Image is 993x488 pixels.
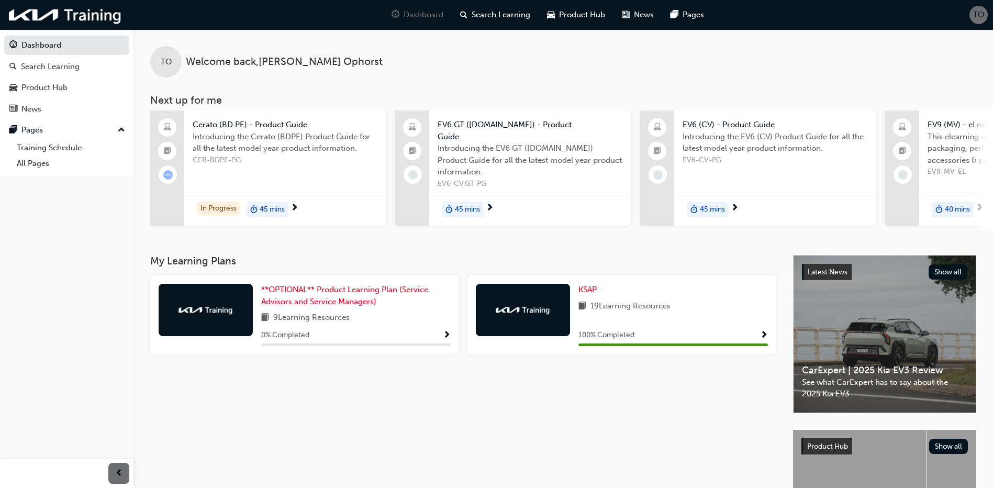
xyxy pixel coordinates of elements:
[472,9,530,21] span: Search Learning
[438,119,622,142] span: EV6 GT ([DOMAIN_NAME]) - Product Guide
[700,204,725,216] span: 45 mins
[250,203,258,216] span: duration-icon
[690,203,698,216] span: duration-icon
[793,255,976,413] a: Latest NewsShow allCarExpert | 2025 Kia EV3 ReviewSee what CarExpert has to say about the 2025 Ki...
[9,41,17,50] span: guage-icon
[164,121,171,135] span: laptop-icon
[486,204,494,213] span: next-icon
[21,124,43,136] div: Pages
[898,170,908,180] span: learningRecordVerb_NONE-icon
[578,329,634,341] span: 100 % Completed
[21,61,80,73] div: Search Learning
[929,264,968,280] button: Show all
[177,305,235,315] img: kia-training
[634,9,654,21] span: News
[654,145,661,158] span: booktick-icon
[899,145,906,158] span: booktick-icon
[4,34,129,120] button: DashboardSearch LearningProduct HubNews
[802,264,967,281] a: Latest NewsShow all
[455,204,480,216] span: 45 mins
[547,8,555,21] span: car-icon
[408,170,418,180] span: learningRecordVerb_NONE-icon
[164,145,171,158] span: booktick-icon
[118,124,125,137] span: up-icon
[115,467,123,480] span: prev-icon
[197,202,240,216] div: In Progress
[21,82,68,94] div: Product Hub
[640,110,876,226] a: EV6 (CV) - Product GuideIntroducing the EV6 (CV) Product Guide for all the latest model year prod...
[578,285,597,294] span: KSAP
[460,8,467,21] span: search-icon
[443,329,451,342] button: Show Progress
[590,300,671,313] span: 19 Learning Resources
[261,312,269,325] span: book-icon
[13,156,129,172] a: All Pages
[409,121,416,135] span: laptop-icon
[801,438,968,455] a: Product HubShow all
[9,62,17,72] span: search-icon
[683,119,867,131] span: EV6 (CV) - Product Guide
[622,8,630,21] span: news-icon
[539,4,613,26] a: car-iconProduct Hub
[807,442,848,451] span: Product Hub
[578,300,586,313] span: book-icon
[731,204,739,213] span: next-icon
[683,131,867,154] span: Introducing the EV6 (CV) Product Guide for all the latest model year product information.
[4,36,129,55] a: Dashboard
[193,154,377,167] span: CER-BDPE-PG
[133,94,993,106] h3: Next up for me
[802,364,967,376] span: CarExpert | 2025 Kia EV3 Review
[260,204,285,216] span: 45 mins
[613,4,662,26] a: news-iconNews
[9,83,17,93] span: car-icon
[683,154,867,167] span: EV6-CV-PG
[13,140,129,156] a: Training Schedule
[5,4,126,26] img: kia-training
[760,329,768,342] button: Show Progress
[438,142,622,178] span: Introducing the EV6 GT ([DOMAIN_NAME]) Product Guide for all the latest model year product inform...
[9,126,17,135] span: pages-icon
[760,331,768,340] span: Show Progress
[273,312,350,325] span: 9 Learning Resources
[193,131,377,154] span: Introducing the Cerato (BDPE) Product Guide for all the latest model year product information.
[935,203,943,216] span: duration-icon
[494,305,552,315] img: kia-training
[163,170,173,180] span: learningRecordVerb_ATTEMPT-icon
[445,203,453,216] span: duration-icon
[392,8,399,21] span: guage-icon
[409,145,416,158] span: booktick-icon
[976,204,984,213] span: next-icon
[186,56,383,68] span: Welcome back , [PERSON_NAME] Ophorst
[671,8,678,21] span: pages-icon
[929,439,968,454] button: Show all
[261,284,451,307] a: **OPTIONAL** Product Learning Plan (Service Advisors and Service Managers)
[683,9,704,21] span: Pages
[150,110,386,226] a: Cerato (BD PE) - Product GuideIntroducing the Cerato (BDPE) Product Guide for all the latest mode...
[21,103,41,115] div: News
[662,4,712,26] a: pages-iconPages
[802,376,967,400] span: See what CarExpert has to say about the 2025 Kia EV3.
[261,285,428,306] span: **OPTIONAL** Product Learning Plan (Service Advisors and Service Managers)
[9,105,17,114] span: news-icon
[438,178,622,190] span: EV6-CV.GT-PG
[395,110,631,226] a: EV6 GT ([DOMAIN_NAME]) - Product GuideIntroducing the EV6 GT ([DOMAIN_NAME]) Product Guide for al...
[653,170,663,180] span: learningRecordVerb_NONE-icon
[973,9,984,21] span: TO
[4,120,129,140] button: Pages
[559,9,605,21] span: Product Hub
[383,4,452,26] a: guage-iconDashboard
[443,331,451,340] span: Show Progress
[969,6,988,24] button: TO
[4,78,129,97] a: Product Hub
[899,121,906,135] span: laptop-icon
[808,268,847,276] span: Latest News
[654,121,661,135] span: laptop-icon
[404,9,443,21] span: Dashboard
[291,204,298,213] span: next-icon
[150,255,776,267] h3: My Learning Plans
[945,204,970,216] span: 40 mins
[4,57,129,76] a: Search Learning
[161,56,172,68] span: TO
